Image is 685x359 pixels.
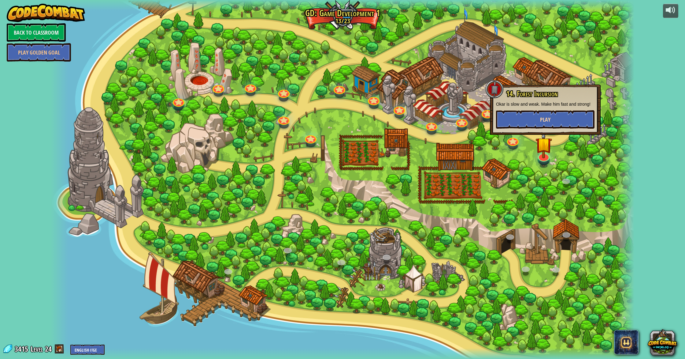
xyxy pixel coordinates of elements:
span: 14. Forest Incursion [506,89,558,99]
img: level-banner-started.png [535,129,552,158]
span: Play [540,116,550,123]
span: 24 [45,344,52,354]
a: Play Golden Goal [7,43,71,62]
a: Back to Classroom [7,23,66,42]
img: CodeCombat - Learn how to code by playing a game [7,4,85,22]
button: Adjust volume [663,4,678,18]
button: Play [496,110,594,129]
span: Level [31,344,43,354]
span: 3415 [15,344,30,354]
p: Okar is slow and weak. Make him fast and strong! [496,101,594,107]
